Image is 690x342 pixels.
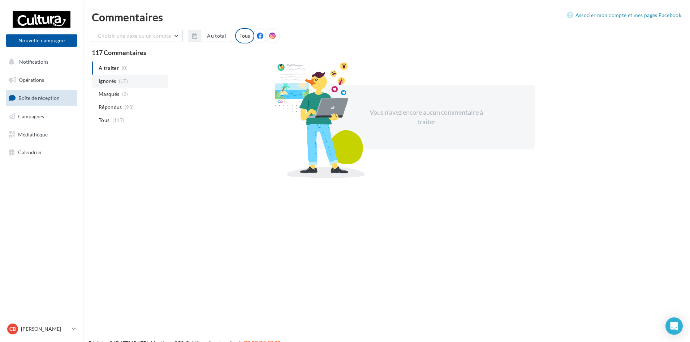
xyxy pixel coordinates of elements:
span: (98) [125,104,134,110]
span: Répondus [99,104,122,111]
button: Notifications [4,54,76,69]
div: Commentaires [92,12,681,22]
a: Opérations [4,72,79,88]
a: Boîte de réception [4,90,79,106]
span: Campagnes [18,113,44,119]
a: Calendrier [4,145,79,160]
div: Tous [235,28,254,43]
a: CB [PERSON_NAME] [6,322,77,336]
span: Opérations [19,77,44,83]
span: (117) [112,117,125,123]
button: Au total [189,30,232,42]
div: 117 Commentaires [92,49,681,56]
span: Calendrier [18,149,42,155]
a: Médiathèque [4,127,79,142]
span: Tous [99,117,109,124]
span: Ignorés [99,77,116,85]
span: Boîte de réception [18,95,60,101]
a: Associer mon compte et mes pages Facebook [567,11,681,20]
span: (17) [119,78,128,84]
button: Choisir une page ou un compte [92,30,183,42]
span: Médiathèque [18,131,48,137]
div: Vous n'avez encore aucun commentaire à traiter [364,108,488,126]
span: Choisir une page ou un compte [98,33,171,39]
button: Au total [201,30,232,42]
a: Campagnes [4,109,79,124]
span: Notifications [19,59,48,65]
span: Masqués [99,90,119,98]
p: [PERSON_NAME] [21,325,69,333]
div: Open Intercom Messenger [665,317,683,335]
span: (2) [122,91,128,97]
span: CB [9,325,16,333]
button: Nouvelle campagne [6,34,77,47]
